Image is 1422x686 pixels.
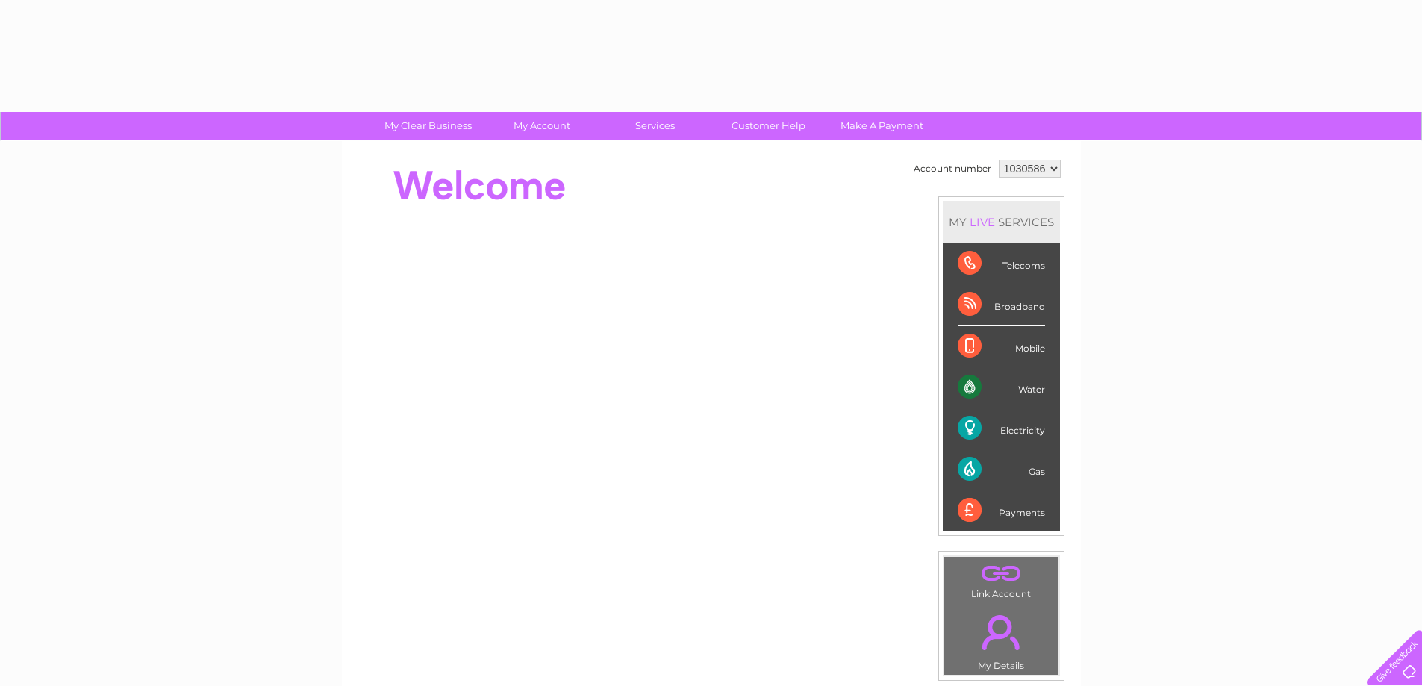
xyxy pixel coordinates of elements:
div: Mobile [958,326,1045,367]
div: Electricity [958,408,1045,449]
a: Make A Payment [820,112,944,140]
div: LIVE [967,215,998,229]
div: Broadband [958,284,1045,325]
div: Gas [958,449,1045,490]
td: Account number [910,156,995,181]
td: My Details [944,602,1059,676]
a: . [948,561,1055,587]
a: Services [593,112,717,140]
div: MY SERVICES [943,201,1060,243]
td: Link Account [944,556,1059,603]
a: . [948,606,1055,658]
div: Payments [958,490,1045,531]
div: Telecoms [958,243,1045,284]
a: My Account [480,112,603,140]
div: Water [958,367,1045,408]
a: Customer Help [707,112,830,140]
a: My Clear Business [367,112,490,140]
